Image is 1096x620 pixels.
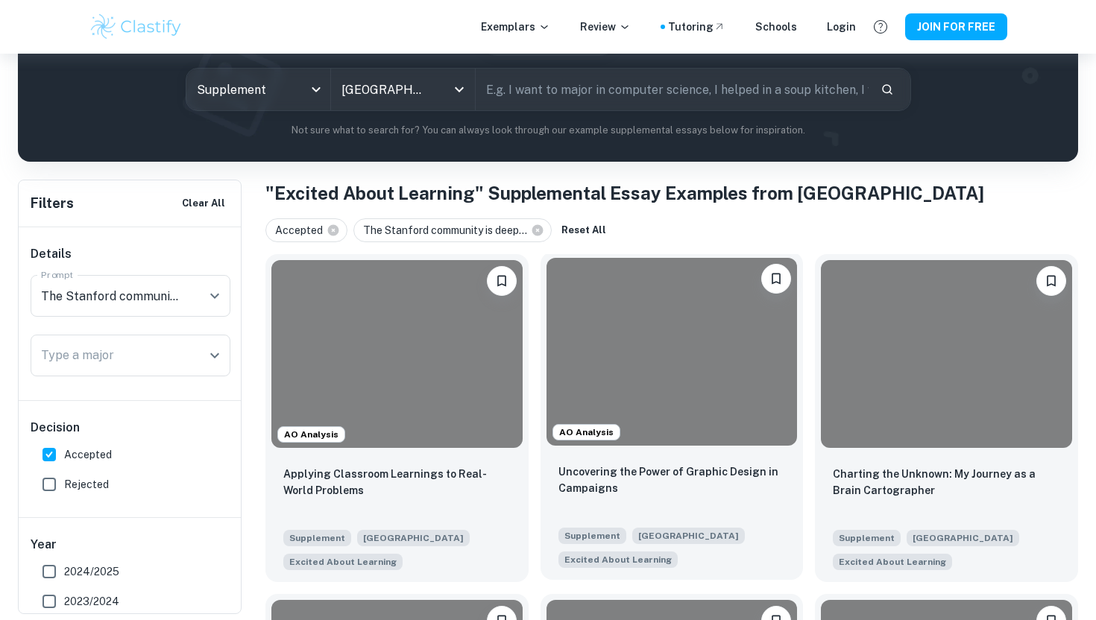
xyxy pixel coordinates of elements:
span: Accepted [275,222,330,238]
p: Review [580,19,631,35]
button: Search [875,77,900,102]
span: The Stanford community is deep... [363,222,534,238]
span: Supplement [283,530,351,546]
span: Rejected [64,476,109,493]
span: The Stanford community is deeply curious and driven to learn in and out of the classroom. Reflect... [283,552,403,570]
a: Schools [755,19,797,35]
span: [GEOGRAPHIC_DATA] [907,530,1019,546]
input: E.g. I want to major in computer science, I helped in a soup kitchen, I want to join the debate t... [476,69,869,110]
button: Open [204,345,225,366]
p: Applying Classroom Learnings to Real-World Problems [283,466,511,499]
span: [GEOGRAPHIC_DATA] [632,528,745,544]
a: Please log in to bookmark exemplarsCharting the Unknown: My Journey as a Brain CartographerSupple... [815,254,1078,582]
div: Accepted [265,218,347,242]
p: Uncovering the Power of Graphic Design in Campaigns [558,464,786,496]
span: [GEOGRAPHIC_DATA] [357,530,470,546]
div: Supplement [186,69,330,110]
h6: Details [31,245,230,263]
h6: Filters [31,193,74,214]
button: Please log in to bookmark exemplars [1036,266,1066,296]
span: Excited About Learning [564,553,672,566]
label: Prompt [41,268,74,281]
a: AO AnalysisPlease log in to bookmark exemplarsUncovering the Power of Graphic Design in Campaigns... [541,254,804,582]
span: 2024/2025 [64,563,119,580]
h6: Year [31,536,230,554]
p: Charting the Unknown: My Journey as a Brain Cartographer [833,466,1060,499]
button: Clear All [178,192,229,215]
a: Tutoring [668,19,725,35]
span: Excited About Learning [839,555,946,569]
span: Excited About Learning [289,555,397,569]
button: JOIN FOR FREE [905,13,1007,40]
p: Not sure what to search for? You can always look through our example supplemental essays below fo... [30,123,1066,138]
a: Login [827,19,856,35]
span: The Stanford community is deeply curious and driven to learn in and out of the classroom. Reflect... [558,550,678,568]
button: Open [204,285,225,306]
button: Please log in to bookmark exemplars [761,264,791,294]
span: Supplement [833,530,901,546]
button: Help and Feedback [868,14,893,39]
span: The Stanford community is deeply curious and driven to learn in and out of the classroom. Reflect... [833,552,952,570]
div: The Stanford community is deep... [353,218,552,242]
span: AO Analysis [278,428,344,441]
h1: "Excited About Learning" Supplemental Essay Examples from [GEOGRAPHIC_DATA] [265,180,1078,206]
a: AO AnalysisPlease log in to bookmark exemplarsApplying Classroom Learnings to Real-World Problems... [265,254,529,582]
button: Open [449,79,470,100]
h6: Decision [31,419,230,437]
img: Clastify logo [89,12,183,42]
button: Please log in to bookmark exemplars [487,266,517,296]
span: Accepted [64,446,112,463]
p: Exemplars [481,19,550,35]
button: Reset All [558,219,610,241]
span: AO Analysis [553,426,620,439]
span: Supplement [558,528,626,544]
span: 2023/2024 [64,593,119,610]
